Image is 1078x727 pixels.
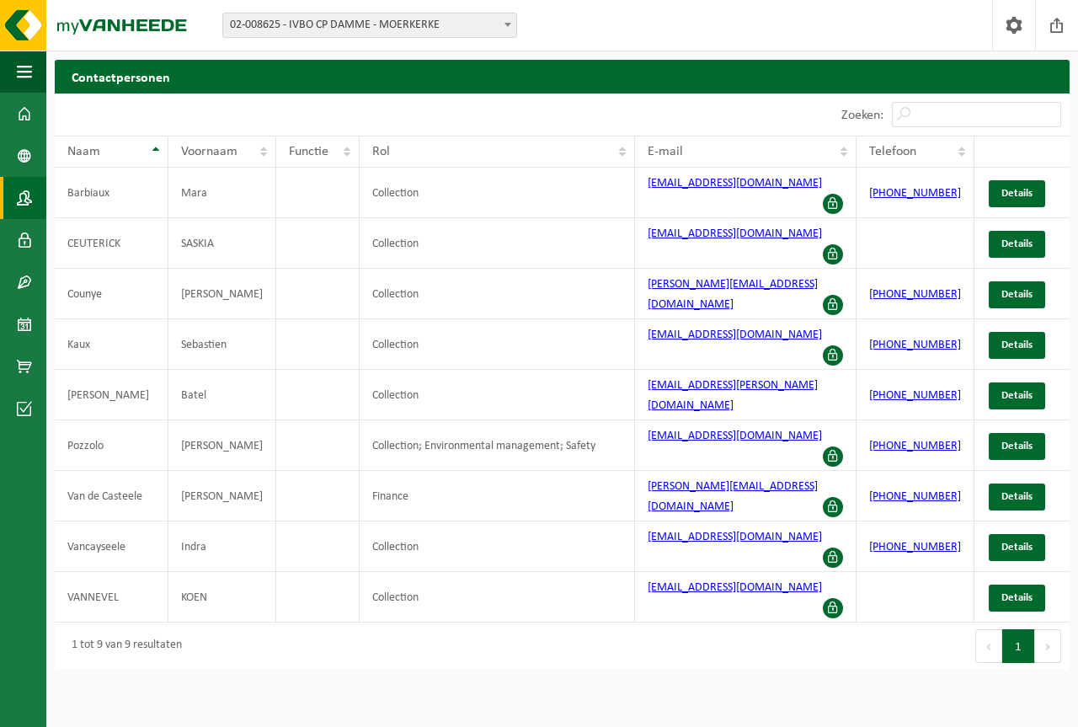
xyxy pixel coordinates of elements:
[869,490,961,503] a: [PHONE_NUMBER]
[1001,491,1033,502] span: Details
[289,145,328,158] span: Functie
[648,379,818,412] a: [EMAIL_ADDRESS][PERSON_NAME][DOMAIN_NAME]
[989,281,1045,308] a: Details
[55,420,168,471] td: Pozzolo
[55,471,168,521] td: Van de Casteele
[372,145,390,158] span: Rol
[648,581,822,594] a: [EMAIL_ADDRESS][DOMAIN_NAME]
[869,339,961,351] a: [PHONE_NUMBER]
[1002,629,1035,663] button: 1
[360,168,635,218] td: Collection
[648,177,822,190] a: [EMAIL_ADDRESS][DOMAIN_NAME]
[63,631,182,661] div: 1 tot 9 van 9 resultaten
[168,521,276,572] td: Indra
[360,521,635,572] td: Collection
[168,471,276,521] td: [PERSON_NAME]
[869,187,961,200] a: [PHONE_NUMBER]
[989,231,1045,258] a: Details
[869,541,961,553] a: [PHONE_NUMBER]
[55,218,168,269] td: CEUTERICK
[989,332,1045,359] a: Details
[989,382,1045,409] a: Details
[55,370,168,420] td: [PERSON_NAME]
[222,13,517,38] span: 02-008625 - IVBO CP DAMME - MOERKERKE
[648,430,822,442] a: [EMAIL_ADDRESS][DOMAIN_NAME]
[55,521,168,572] td: Vancayseele
[648,227,822,240] a: [EMAIL_ADDRESS][DOMAIN_NAME]
[55,269,168,319] td: Counye
[648,145,683,158] span: E-mail
[360,370,635,420] td: Collection
[1001,542,1033,553] span: Details
[989,534,1045,561] a: Details
[1001,339,1033,350] span: Details
[181,145,237,158] span: Voornaam
[55,319,168,370] td: Kaux
[989,433,1045,460] a: Details
[1001,592,1033,603] span: Details
[989,585,1045,612] a: Details
[869,440,961,452] a: [PHONE_NUMBER]
[869,145,916,158] span: Telefoon
[168,420,276,471] td: [PERSON_NAME]
[648,278,818,311] a: [PERSON_NAME][EMAIL_ADDRESS][DOMAIN_NAME]
[360,319,635,370] td: Collection
[360,218,635,269] td: Collection
[168,572,276,623] td: KOEN
[168,168,276,218] td: Mara
[223,13,516,37] span: 02-008625 - IVBO CP DAMME - MOERKERKE
[168,370,276,420] td: Batel
[55,572,168,623] td: VANNEVEL
[168,319,276,370] td: Sebastien
[648,329,822,341] a: [EMAIL_ADDRESS][DOMAIN_NAME]
[869,288,961,301] a: [PHONE_NUMBER]
[360,572,635,623] td: Collection
[989,180,1045,207] a: Details
[841,109,883,122] label: Zoeken:
[55,168,168,218] td: Barbiaux
[1001,390,1033,401] span: Details
[168,269,276,319] td: [PERSON_NAME]
[869,389,961,402] a: [PHONE_NUMBER]
[1001,238,1033,249] span: Details
[1035,629,1061,663] button: Next
[989,484,1045,511] a: Details
[360,471,635,521] td: Finance
[648,480,818,513] a: [PERSON_NAME][EMAIL_ADDRESS][DOMAIN_NAME]
[360,420,635,471] td: Collection; Environmental management; Safety
[1001,188,1033,199] span: Details
[1001,289,1033,300] span: Details
[55,60,1070,93] h2: Contactpersonen
[168,218,276,269] td: SASKIA
[1001,441,1033,452] span: Details
[648,531,822,543] a: [EMAIL_ADDRESS][DOMAIN_NAME]
[67,145,100,158] span: Naam
[975,629,1002,663] button: Previous
[360,269,635,319] td: Collection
